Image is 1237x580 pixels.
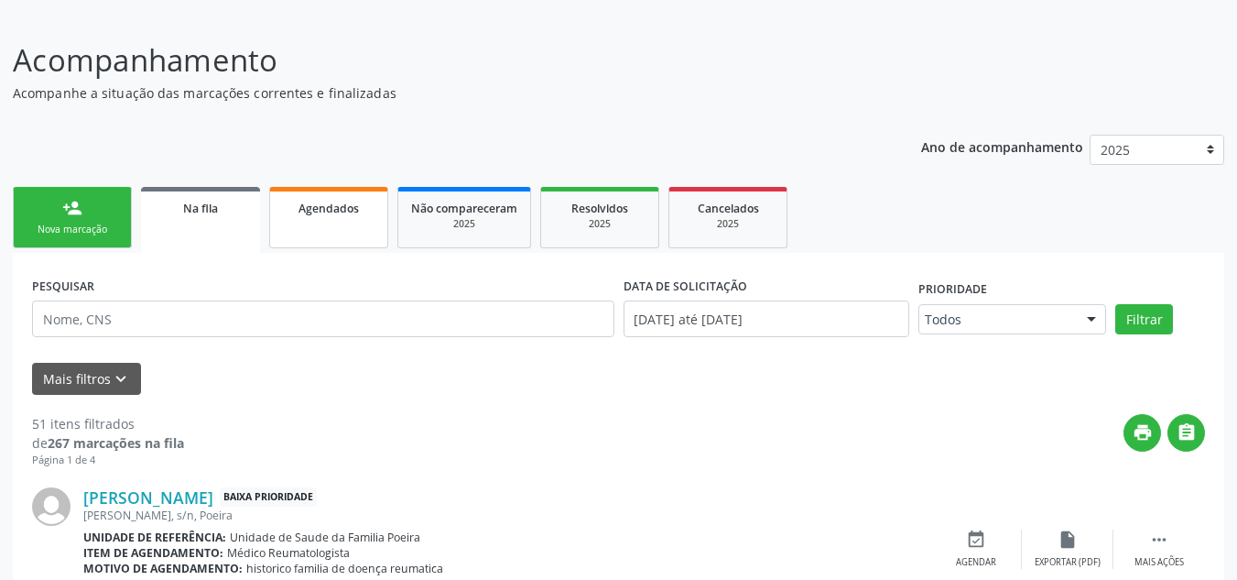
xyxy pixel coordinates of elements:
[220,487,317,507] span: Baixa Prioridade
[698,201,759,216] span: Cancelados
[13,83,861,103] p: Acompanhe a situação das marcações correntes e finalizadas
[227,545,350,561] span: Médico Reumatologista
[32,414,184,433] div: 51 itens filtrados
[83,487,213,508] a: [PERSON_NAME]
[624,272,747,301] label: DATA DE SOLICITAÇÃO
[27,223,118,236] div: Nova marcação
[925,311,1069,329] span: Todos
[1167,414,1205,452] button: 
[411,201,517,216] span: Não compareceram
[1134,556,1184,569] div: Mais ações
[554,217,646,231] div: 2025
[83,561,243,576] b: Motivo de agendamento:
[1115,304,1173,335] button: Filtrar
[32,487,71,526] img: img
[32,453,184,468] div: Página 1 de 4
[83,545,223,561] b: Item de agendamento:
[1123,414,1161,452] button: print
[918,276,987,304] label: Prioridade
[1149,530,1169,550] i: 
[32,301,614,337] input: Nome, CNS
[1133,422,1153,443] i: print
[62,198,82,218] div: person_add
[32,272,94,301] label: PESQUISAR
[83,530,226,545] b: Unidade de referência:
[956,556,996,569] div: Agendar
[1058,530,1078,550] i: insert_drive_file
[921,135,1083,158] p: Ano de acompanhamento
[32,363,141,395] button: Mais filtroskeyboard_arrow_down
[48,434,184,452] strong: 267 marcações na fila
[111,369,131,389] i: keyboard_arrow_down
[1177,422,1197,443] i: 
[83,508,930,523] div: [PERSON_NAME], s/n, Poeira
[183,201,218,216] span: Na fila
[682,217,774,231] div: 2025
[13,38,861,83] p: Acompanhamento
[32,433,184,453] div: de
[1035,556,1101,569] div: Exportar (PDF)
[571,201,628,216] span: Resolvidos
[230,530,420,545] span: Unidade de Saude da Familia Poeira
[966,530,986,550] i: event_available
[246,561,443,576] span: historico familia de doença reumatica
[298,201,359,216] span: Agendados
[411,217,517,231] div: 2025
[624,301,910,337] input: Selecione um intervalo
